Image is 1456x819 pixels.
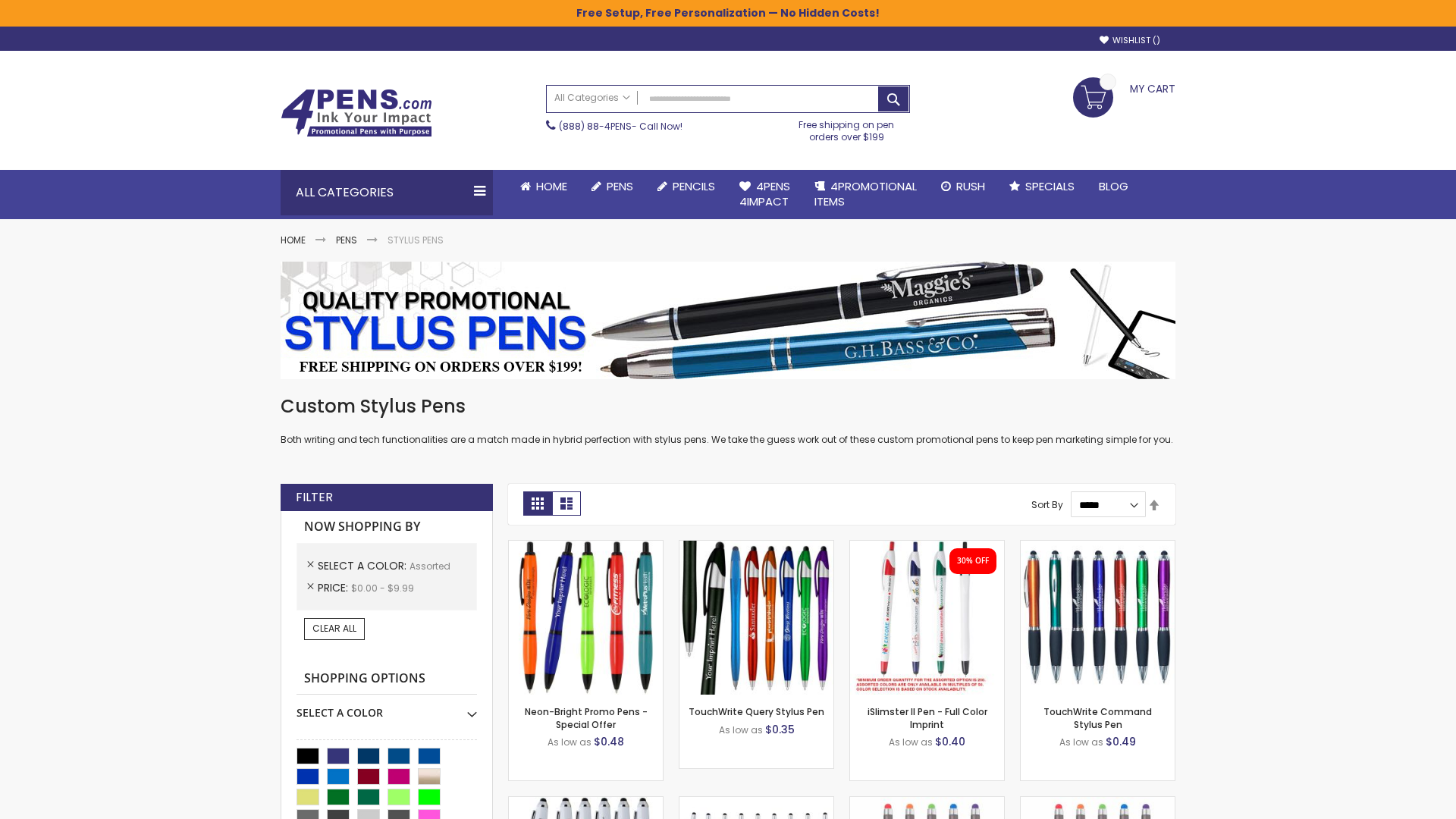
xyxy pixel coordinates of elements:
[388,234,444,246] strong: Stylus Pens
[719,723,763,736] span: As low as
[679,796,833,809] a: Stiletto Advertising Stylus Pens-Assorted
[297,695,477,720] div: Select A Color
[997,170,1087,203] a: Specials
[1021,541,1175,695] img: TouchWrite Command Stylus Pen-Assorted
[1099,178,1128,194] span: Blog
[679,541,833,695] img: TouchWrite Query Stylus Pen-Assorted
[739,178,790,209] span: 4Pens 4impact
[296,489,333,506] strong: Filter
[1100,35,1160,46] a: Wishlist
[765,722,795,737] span: $0.35
[547,86,638,111] a: All Categories
[579,170,645,203] a: Pens
[318,580,351,595] span: Price
[312,622,356,635] span: Clear All
[509,540,663,553] a: Neon-Bright Promo Pens-Assorted
[889,736,933,748] span: As low as
[508,170,579,203] a: Home
[802,170,929,219] a: 4PROMOTIONALITEMS
[409,560,450,573] span: Assorted
[509,541,663,695] img: Neon-Bright Promo Pens-Assorted
[281,170,493,215] div: All Categories
[645,170,727,203] a: Pencils
[957,556,989,566] div: 30% OFF
[304,618,365,639] a: Clear All
[594,734,624,749] span: $0.48
[281,394,1175,447] div: Both writing and tech functionalities are a match made in hybrid perfection with stylus pens. We ...
[607,178,633,194] span: Pens
[318,558,409,573] span: Select A Color
[1106,734,1136,749] span: $0.49
[351,582,414,595] span: $0.00 - $9.99
[850,796,1004,809] a: Islander Softy Gel Pen with Stylus-Assorted
[281,394,1175,419] h1: Custom Stylus Pens
[1031,498,1063,511] label: Sort By
[548,736,591,748] span: As low as
[336,234,357,246] a: Pens
[727,170,802,219] a: 4Pens4impact
[929,170,997,203] a: Rush
[850,540,1004,553] a: iSlimster II - Full Color-Assorted
[1025,178,1075,194] span: Specials
[868,705,987,730] a: iSlimster II Pen - Full Color Imprint
[559,120,682,133] span: - Call Now!
[536,178,567,194] span: Home
[509,796,663,809] a: Kimberly Logo Stylus Pens-Assorted
[673,178,715,194] span: Pencils
[281,89,432,137] img: 4Pens Custom Pens and Promotional Products
[679,540,833,553] a: TouchWrite Query Stylus Pen-Assorted
[523,491,552,516] strong: Grid
[783,113,911,143] div: Free shipping on pen orders over $199
[1043,705,1152,730] a: TouchWrite Command Stylus Pen
[1059,736,1103,748] span: As low as
[935,734,965,749] span: $0.40
[814,178,917,209] span: 4PROMOTIONAL ITEMS
[559,120,632,133] a: (888) 88-4PENS
[1087,170,1141,203] a: Blog
[1021,540,1175,553] a: TouchWrite Command Stylus Pen-Assorted
[956,178,985,194] span: Rush
[281,234,306,246] a: Home
[281,262,1175,379] img: Stylus Pens
[554,92,630,104] span: All Categories
[525,705,648,730] a: Neon-Bright Promo Pens - Special Offer
[850,541,1004,695] img: iSlimster II - Full Color-Assorted
[297,663,477,695] strong: Shopping Options
[297,511,477,543] strong: Now Shopping by
[689,705,824,718] a: TouchWrite Query Stylus Pen
[1021,796,1175,809] a: Islander Softy Gel with Stylus - ColorJet Imprint-Assorted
